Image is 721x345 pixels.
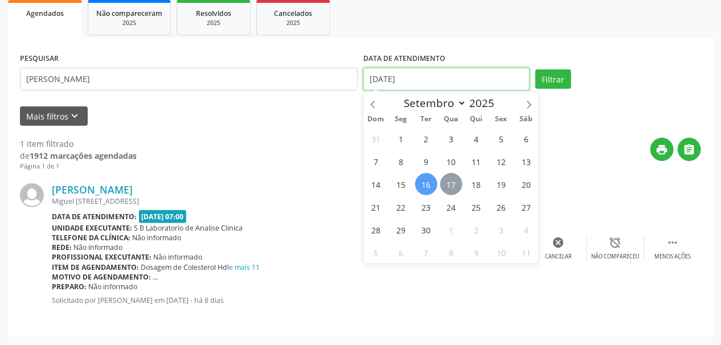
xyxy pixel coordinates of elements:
a: e mais 11 [230,262,260,272]
label: DATA DE ATENDIMENTO [363,50,445,68]
b: Telefone da clínica: [52,233,130,243]
span: Agosto 31, 2025 [365,128,387,150]
span: Setembro 9, 2025 [415,150,437,172]
span: Setembro 8, 2025 [390,150,412,172]
div: Não compareceu [591,253,640,261]
b: Preparo: [52,282,87,291]
span: Dosagem de Colesterol Hdl [141,262,260,272]
div: Cancelar [545,253,572,261]
span: Setembro 22, 2025 [390,196,412,218]
span: Outubro 9, 2025 [465,241,488,264]
span: Não informado [89,282,138,291]
b: Item de agendamento: [52,262,139,272]
div: 2025 [185,19,242,27]
button:  [678,138,701,161]
div: Menos ações [654,253,691,261]
button: Filtrar [535,69,571,89]
span: Setembro 17, 2025 [440,173,462,195]
span: Sáb [514,116,539,123]
input: Selecione um intervalo [363,68,530,91]
span: Setembro 20, 2025 [515,173,537,195]
span: Setembro 10, 2025 [440,150,462,172]
span: Setembro 6, 2025 [515,128,537,150]
div: 2025 [265,19,322,27]
i:  [683,143,696,156]
span: Outubro 8, 2025 [440,241,462,264]
span: Setembro 14, 2025 [365,173,387,195]
span: Setembro 29, 2025 [390,219,412,241]
div: Página 1 de 1 [20,162,137,171]
span: Qua [439,116,464,123]
i:  [666,236,679,249]
input: Year [466,96,504,110]
span: Setembro 1, 2025 [390,128,412,150]
i: alarm_off [609,236,622,249]
span: Setembro 19, 2025 [490,173,513,195]
span: Setembro 25, 2025 [465,196,488,218]
label: PESQUISAR [20,50,59,68]
i: cancel [552,236,565,249]
span: Setembro 16, 2025 [415,173,437,195]
span: Outubro 4, 2025 [515,219,537,241]
div: 2025 [96,19,162,27]
span: Setembro 27, 2025 [515,196,537,218]
span: Setembro 11, 2025 [465,150,488,172]
span: Setembro 4, 2025 [465,128,488,150]
span: Cancelados [275,9,313,18]
div: 1 item filtrado [20,138,137,150]
span: Outubro 1, 2025 [440,219,462,241]
b: Profissional executante: [52,252,151,262]
span: Outubro 10, 2025 [490,241,513,264]
span: Não informado [74,243,123,252]
span: Setembro 23, 2025 [415,196,437,218]
span: Setembro 28, 2025 [365,219,387,241]
span: Outubro 11, 2025 [515,241,537,264]
span: Resolvidos [196,9,231,18]
span: Não informado [154,252,203,262]
span: Dom [363,116,388,123]
strong: 1912 marcações agendadas [30,150,137,161]
span: Setembro 7, 2025 [365,150,387,172]
i: keyboard_arrow_down [69,110,81,122]
span: Sex [489,116,514,123]
a: [PERSON_NAME] [52,183,133,196]
span: Setembro 12, 2025 [490,150,513,172]
span: Outubro 7, 2025 [415,241,437,264]
div: de [20,150,137,162]
span: Setembro 21, 2025 [365,196,387,218]
span: Setembro 15, 2025 [390,173,412,195]
span: Setembro 2, 2025 [415,128,437,150]
select: Month [398,95,466,111]
b: Data de atendimento: [52,212,137,221]
span: Outubro 5, 2025 [365,241,387,264]
span: Agendados [26,9,64,18]
span: [DATE] 07:00 [139,210,187,223]
span: Seg [388,116,413,123]
span: Setembro 26, 2025 [490,196,513,218]
span: Setembro 30, 2025 [415,219,437,241]
span: S B Laboratorio de Analise Clinica [134,223,243,233]
div: Miguel [STREET_ADDRESS] [52,196,359,206]
span: Qui [464,116,489,123]
b: Rede: [52,243,72,252]
input: Nome, CNS [20,68,358,91]
span: Outubro 3, 2025 [490,219,513,241]
span: Setembro 3, 2025 [440,128,462,150]
span: Setembro 18, 2025 [465,173,488,195]
b: Unidade executante: [52,223,132,233]
button: Mais filtroskeyboard_arrow_down [20,106,88,126]
img: img [20,183,44,207]
span: Não compareceram [96,9,162,18]
span: Não informado [133,233,182,243]
span: Ter [413,116,439,123]
p: Solicitado por [PERSON_NAME] em [DATE] - há 8 dias [52,295,359,305]
button: print [650,138,674,161]
span: Setembro 5, 2025 [490,128,513,150]
span: ... [153,272,158,282]
span: Outubro 6, 2025 [390,241,412,264]
span: Setembro 24, 2025 [440,196,462,218]
b: Motivo de agendamento: [52,272,151,282]
span: Setembro 13, 2025 [515,150,537,172]
i: print [656,143,669,156]
span: Outubro 2, 2025 [465,219,488,241]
